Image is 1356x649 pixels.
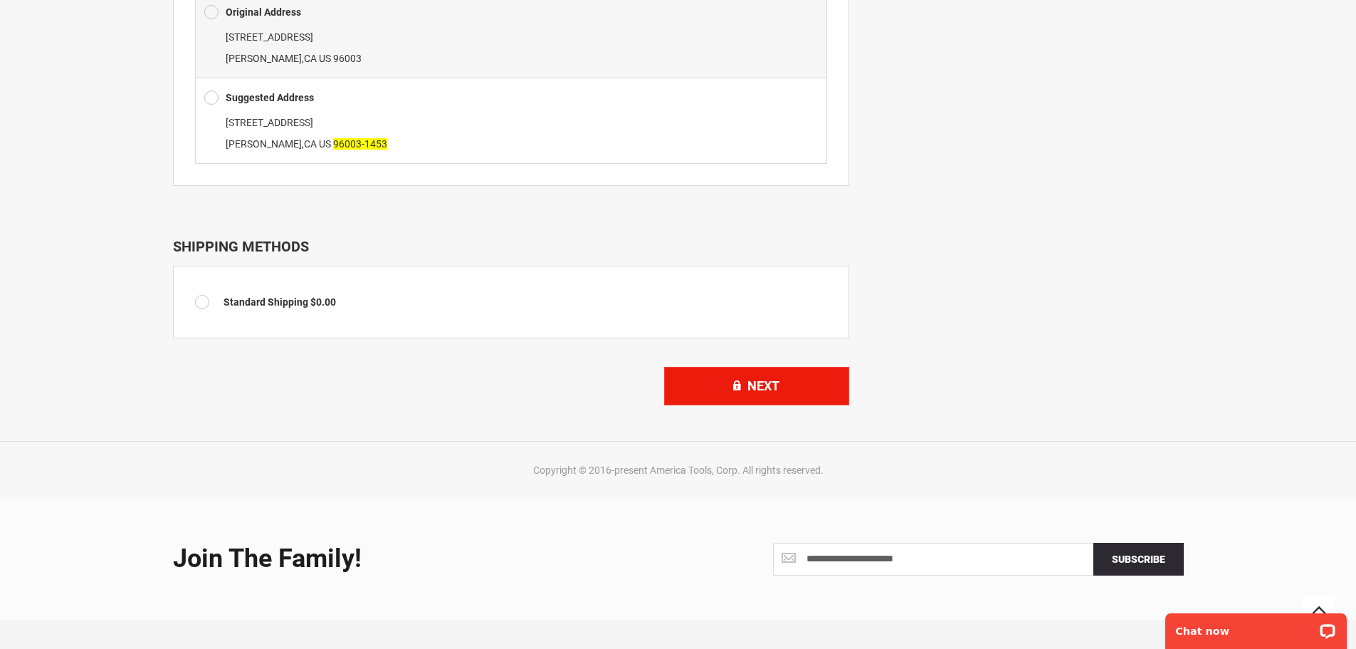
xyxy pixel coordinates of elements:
[333,138,387,150] span: 96003-1453
[204,112,818,155] div: ,
[226,31,313,43] span: [STREET_ADDRESS]
[1112,554,1165,565] span: Subscribe
[319,138,331,150] span: US
[226,92,314,103] b: Suggested Address
[1093,543,1184,576] button: Subscribe
[747,378,779,393] span: Next
[333,53,362,64] span: 96003
[204,26,818,69] div: ,
[226,138,302,150] span: [PERSON_NAME]
[664,367,849,405] button: Next
[173,238,849,255] div: Shipping Methods
[304,138,317,150] span: CA
[226,53,302,64] span: [PERSON_NAME]
[310,296,336,308] span: $0.00
[226,117,313,128] span: [STREET_ADDRESS]
[226,6,301,18] b: Original Address
[1156,604,1356,649] iframe: LiveChat chat widget
[224,296,308,308] span: Standard Shipping
[319,53,331,64] span: US
[169,463,1187,477] div: Copyright © 2016-present America Tools, Corp. All rights reserved.
[304,53,317,64] span: CA
[173,545,668,573] div: Join the Family!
